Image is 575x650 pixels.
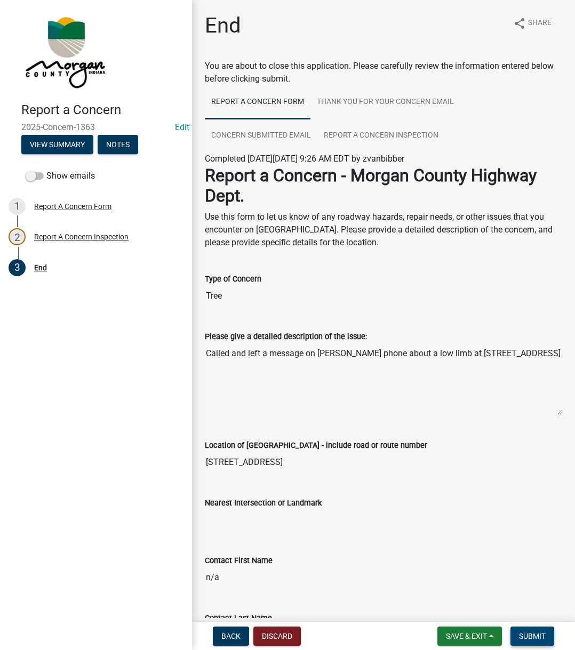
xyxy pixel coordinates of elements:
a: Edit [175,122,189,132]
wm-modal-confirm: Notes [98,141,138,149]
wm-modal-confirm: Edit Application Number [175,122,189,132]
button: Save & Exit [437,627,502,646]
div: 2 [9,228,26,245]
button: Notes [98,135,138,154]
a: Concern Submitted Email [205,119,317,153]
label: Contact First Name [205,557,273,565]
button: Discard [253,627,301,646]
div: 3 [9,259,26,276]
a: Thank You for Your Concern Email [310,85,460,119]
label: Please give a detailed description of the issue: [205,333,367,341]
a: Report A Concern Form [205,85,310,119]
h1: End [205,13,241,38]
strong: Report a Concern - Morgan County Highway Dept. [205,165,537,206]
label: Contact Last Name [205,615,272,622]
a: Report A Concern Inspection [317,119,445,153]
button: View Summary [21,135,93,154]
label: Show emails [26,170,95,182]
span: Save & Exit [446,632,487,640]
i: share [513,17,526,30]
img: Morgan County, Indiana [21,11,107,91]
button: shareShare [505,13,560,34]
p: Use this form to let us know of any roadway hazards, repair needs, or other issues that you encou... [205,211,562,249]
div: Report A Concern Form [34,203,111,210]
wm-modal-confirm: Summary [21,141,93,149]
textarea: Called and left a message on [PERSON_NAME] phone about a low limb at [STREET_ADDRESS] [205,343,562,415]
label: Nearest Intersection or Landmark [205,500,322,507]
span: Back [221,632,241,640]
span: Completed [DATE][DATE] 9:26 AM EDT by zvanbibber [205,154,404,164]
span: 2025-Concern-1363 [21,122,171,132]
h4: Report a Concern [21,102,183,118]
label: Type of Concern [205,276,261,283]
label: Location of [GEOGRAPHIC_DATA] - include road or route number [205,442,427,450]
div: End [34,264,47,271]
button: Submit [510,627,554,646]
span: Submit [519,632,546,640]
div: 1 [9,198,26,215]
div: Report A Concern Inspection [34,233,129,240]
button: Back [213,627,249,646]
span: Share [528,17,552,30]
